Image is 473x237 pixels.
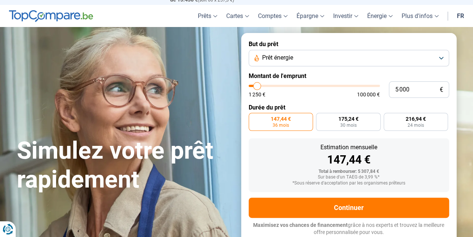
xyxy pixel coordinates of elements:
[249,72,449,79] label: Montant de l'emprunt
[249,92,265,97] span: 1 250 €
[452,5,469,27] a: fr
[271,116,291,121] span: 147,44 €
[249,198,449,218] button: Continuer
[253,222,348,228] span: Maximisez vos chances de financement
[17,136,232,194] h1: Simulez votre prêt rapidement
[222,5,254,27] a: Cartes
[262,54,293,62] span: Prêt énergie
[255,181,443,186] div: *Sous réserve d'acceptation par les organismes prêteurs
[292,5,329,27] a: Épargne
[9,10,93,22] img: TopCompare
[329,5,363,27] a: Investir
[338,116,358,121] span: 175,24 €
[255,144,443,150] div: Estimation mensuelle
[273,123,289,127] span: 36 mois
[249,40,449,48] label: But du prêt
[249,50,449,66] button: Prêt énergie
[249,222,449,236] p: grâce à nos experts et trouvez la meilleure offre personnalisée pour vous.
[440,87,443,93] span: €
[408,123,424,127] span: 24 mois
[255,154,443,165] div: 147,44 €
[254,5,292,27] a: Comptes
[249,104,449,111] label: Durée du prêt
[406,116,426,121] span: 216,94 €
[193,5,222,27] a: Prêts
[340,123,356,127] span: 30 mois
[255,169,443,174] div: Total à rembourser: 5 307,84 €
[363,5,397,27] a: Énergie
[255,175,443,180] div: Sur base d'un TAEG de 3,99 %*
[357,92,380,97] span: 100 000 €
[397,5,443,27] a: Plus d'infos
